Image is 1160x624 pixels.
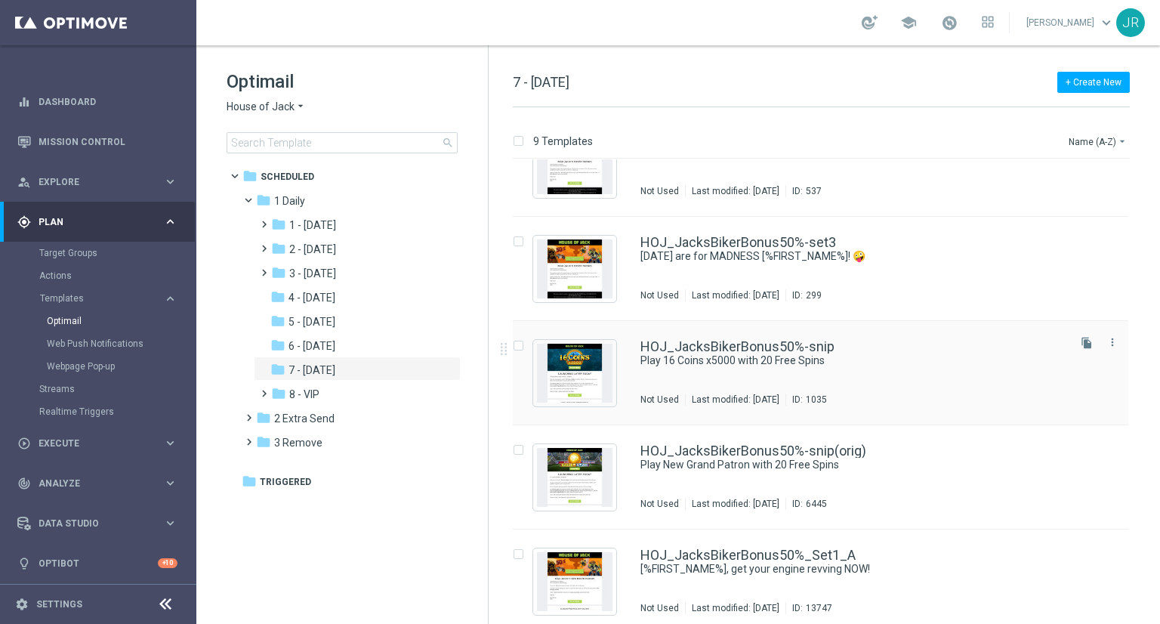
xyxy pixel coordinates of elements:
i: folder [242,474,257,489]
span: Execute [39,439,163,448]
button: track_changes Analyze keyboard_arrow_right [17,477,178,490]
div: Press SPACE to select this row. [498,321,1157,425]
i: file_copy [1081,337,1093,349]
span: 5 - Saturday [288,315,335,329]
i: person_search [17,175,31,189]
i: keyboard_arrow_right [163,436,177,450]
button: person_search Explore keyboard_arrow_right [17,176,178,188]
div: Templates [40,294,163,303]
i: folder [270,289,285,304]
span: 6 - Sunday [288,339,335,353]
a: Web Push Notifications [47,338,157,350]
span: Templates [40,294,148,303]
a: [PERSON_NAME]keyboard_arrow_down [1025,11,1116,34]
span: 7 - [DATE] [513,74,569,90]
div: Monday's are for MADNESS [%FIRST_NAME%]! 🤪 [640,249,1065,264]
span: 1 Daily [274,194,305,208]
div: Last modified: [DATE] [686,602,785,614]
span: Scheduled [261,170,314,184]
div: 299 [806,289,822,301]
div: 6445 [806,498,827,510]
button: file_copy [1077,333,1097,353]
div: Last modified: [DATE] [686,394,785,406]
button: lightbulb Optibot +10 [17,558,178,570]
span: 2 Extra Send [274,412,335,425]
i: keyboard_arrow_right [163,516,177,530]
div: Templates keyboard_arrow_right [39,292,178,304]
span: 1 - Tuesday [289,218,336,232]
div: Execute [17,437,163,450]
div: Realtime Triggers [39,400,195,423]
div: equalizer Dashboard [17,96,178,108]
h1: Optimail [227,70,458,94]
a: Optimail [47,315,157,327]
img: 537.jpeg [537,135,612,194]
i: arrow_drop_down [295,100,307,114]
button: Name (A-Z)arrow_drop_down [1067,132,1130,150]
img: 6445.jpeg [537,448,612,507]
a: [DATE] are for MADNESS [%FIRST_NAME%]! 🤪 [640,249,1030,264]
a: Play New Grand Patron with 20 Free Spins [640,458,1030,472]
button: + Create New [1057,72,1130,93]
button: Data Studio keyboard_arrow_right [17,517,178,530]
i: keyboard_arrow_right [163,215,177,229]
span: Plan [39,218,163,227]
div: Web Push Notifications [47,332,195,355]
div: Optimail [47,310,195,332]
i: track_changes [17,477,31,490]
span: 8 - VIP [289,388,319,401]
input: Search Template [227,132,458,153]
a: Optibot [39,543,158,583]
div: 13747 [806,602,832,614]
span: Data Studio [39,519,163,528]
div: ID: [785,185,822,197]
div: Analyze [17,477,163,490]
div: ID: [785,394,827,406]
span: Triggered [260,475,311,489]
div: Actions [39,264,195,287]
button: play_circle_outline Execute keyboard_arrow_right [17,437,178,449]
div: Press SPACE to select this row. [498,217,1157,321]
a: HOJ_JacksBikerBonus50%-snip [640,340,835,354]
div: Target Groups [39,242,195,264]
span: 3 - Thursday [289,267,336,280]
span: 3 Remove [274,436,322,449]
i: more_vert [1106,336,1118,348]
i: keyboard_arrow_right [163,292,177,306]
img: 1035.jpeg [537,344,612,403]
i: folder [256,410,271,425]
span: keyboard_arrow_down [1098,14,1115,31]
a: Mission Control [39,122,177,162]
i: folder [271,386,286,401]
a: Webpage Pop-up [47,360,157,372]
div: Not Used [640,394,679,406]
span: 7 - Monday [288,363,335,377]
i: folder [270,338,285,353]
button: gps_fixed Plan keyboard_arrow_right [17,216,178,228]
span: Analyze [39,479,163,488]
i: play_circle_outline [17,437,31,450]
div: [%FIRST_NAME%], get your engine revving NOW! [640,562,1065,576]
i: folder [271,265,286,280]
i: gps_fixed [17,215,31,229]
button: House of Jack arrow_drop_down [227,100,307,114]
div: ID: [785,498,827,510]
a: Settings [36,600,82,609]
i: folder [270,314,285,329]
div: Last modified: [DATE] [686,498,785,510]
div: Webpage Pop-up [47,355,195,378]
div: Not Used [640,289,679,301]
button: Mission Control [17,136,178,148]
i: folder [270,362,285,377]
div: Optibot [17,543,177,583]
i: folder [271,217,286,232]
img: 299.jpeg [537,239,612,298]
a: Streams [39,383,157,395]
img: 13747.jpeg [537,552,612,611]
i: arrow_drop_down [1116,135,1128,147]
i: keyboard_arrow_right [163,175,177,189]
span: search [442,137,454,149]
a: Play 16 Coins x5000 with 20 Free Spins [640,354,1030,368]
div: Play New Grand Patron with 20 Free Spins [640,458,1065,472]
